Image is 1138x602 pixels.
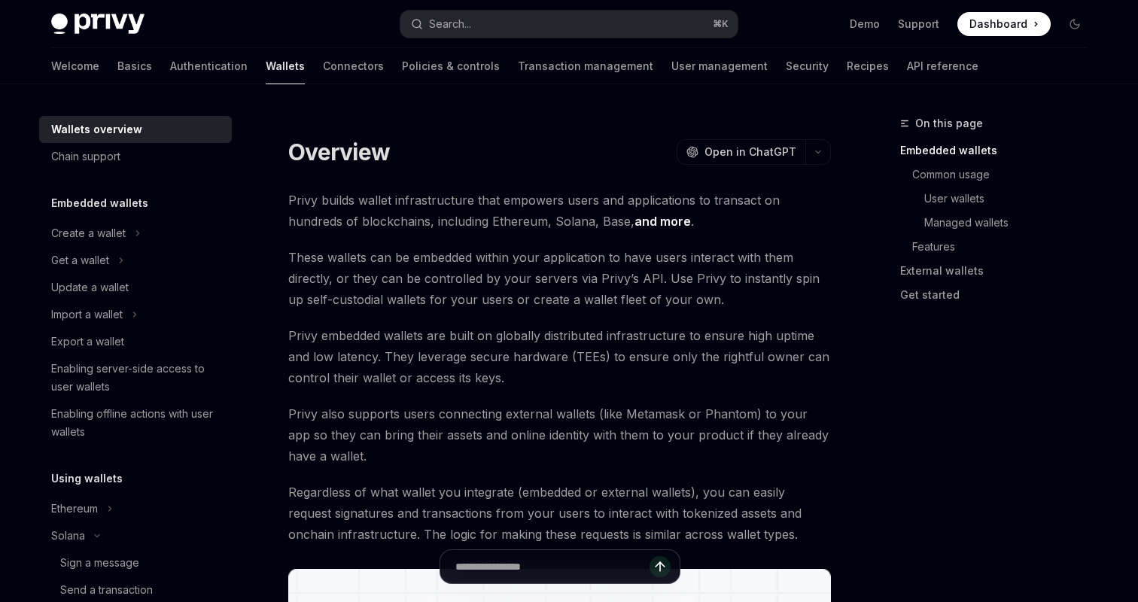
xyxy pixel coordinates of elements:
[51,470,123,488] h5: Using wallets
[51,306,123,324] div: Import a wallet
[900,259,1099,283] a: External wallets
[957,12,1051,36] a: Dashboard
[60,554,139,572] div: Sign a message
[671,48,768,84] a: User management
[288,190,831,232] span: Privy builds wallet infrastructure that empowers users and applications to transact on hundreds o...
[915,114,983,132] span: On this page
[898,17,939,32] a: Support
[39,328,232,355] a: Export a wallet
[1063,12,1087,36] button: Toggle dark mode
[266,48,305,84] a: Wallets
[713,18,729,30] span: ⌘ K
[51,251,109,269] div: Get a wallet
[288,138,390,166] h1: Overview
[323,48,384,84] a: Connectors
[288,482,831,545] span: Regardless of what wallet you integrate (embedded or external wallets), you can easily request si...
[288,325,831,388] span: Privy embedded wallets are built on globally distributed infrastructure to ensure high uptime and...
[924,211,1099,235] a: Managed wallets
[51,360,223,396] div: Enabling server-side access to user wallets
[39,400,232,445] a: Enabling offline actions with user wallets
[786,48,829,84] a: Security
[51,224,126,242] div: Create a wallet
[288,247,831,310] span: These wallets can be embedded within your application to have users interact with them directly, ...
[51,333,124,351] div: Export a wallet
[900,283,1099,307] a: Get started
[39,355,232,400] a: Enabling server-side access to user wallets
[51,120,142,138] div: Wallets overview
[429,15,471,33] div: Search...
[907,48,978,84] a: API reference
[847,48,889,84] a: Recipes
[51,405,223,441] div: Enabling offline actions with user wallets
[39,549,232,576] a: Sign a message
[117,48,152,84] a: Basics
[51,194,148,212] h5: Embedded wallets
[39,274,232,301] a: Update a wallet
[51,278,129,296] div: Update a wallet
[39,116,232,143] a: Wallets overview
[402,48,500,84] a: Policies & controls
[704,144,796,160] span: Open in ChatGPT
[170,48,248,84] a: Authentication
[51,48,99,84] a: Welcome
[51,500,98,518] div: Ethereum
[900,138,1099,163] a: Embedded wallets
[400,11,738,38] button: Search...⌘K
[969,17,1027,32] span: Dashboard
[912,235,1099,259] a: Features
[51,14,145,35] img: dark logo
[51,147,120,166] div: Chain support
[288,403,831,467] span: Privy also supports users connecting external wallets (like Metamask or Phantom) to your app so t...
[51,527,85,545] div: Solana
[924,187,1099,211] a: User wallets
[677,139,805,165] button: Open in ChatGPT
[850,17,880,32] a: Demo
[634,214,691,230] a: and more
[912,163,1099,187] a: Common usage
[518,48,653,84] a: Transaction management
[39,143,232,170] a: Chain support
[650,556,671,577] button: Send message
[60,581,153,599] div: Send a transaction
